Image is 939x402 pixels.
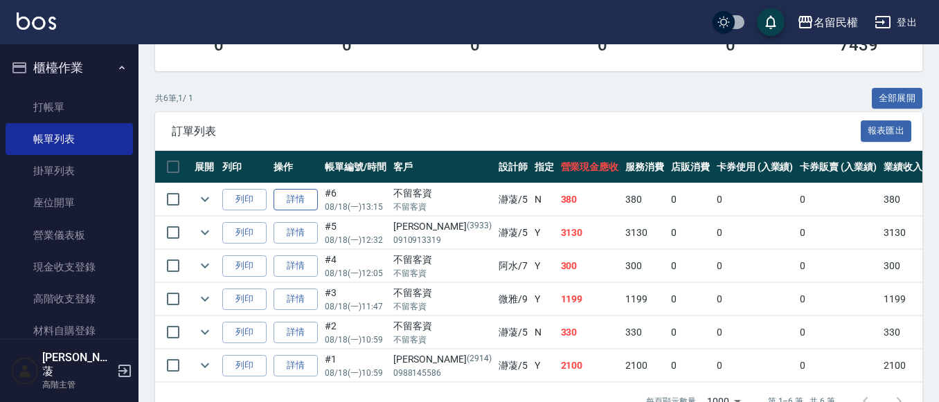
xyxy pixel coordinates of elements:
a: 營業儀表板 [6,219,133,251]
p: 不留客資 [393,267,492,280]
p: 08/18 (一) 12:05 [325,267,386,280]
div: [PERSON_NAME] [393,219,492,234]
button: 列印 [222,255,267,277]
h3: 0 [342,35,352,55]
td: 0 [796,217,880,249]
button: expand row [195,355,215,376]
p: 共 6 筆, 1 / 1 [155,92,193,104]
h3: 0 [214,35,224,55]
button: 登出 [869,10,922,35]
a: 報表匯出 [861,124,912,137]
button: 列印 [222,322,267,343]
td: 330 [622,316,668,349]
th: 卡券販賣 (入業績) [796,151,880,183]
h5: [PERSON_NAME]蓤 [42,351,113,378]
td: 0 [713,250,797,282]
button: 列印 [222,289,267,310]
button: 名留民權 [792,8,864,37]
a: 現金收支登錄 [6,251,133,283]
td: 2100 [880,349,926,382]
td: 0 [668,316,713,349]
th: 展開 [191,151,219,183]
td: 330 [557,316,623,349]
td: N [531,316,557,349]
div: 名留民權 [814,14,858,31]
td: 0 [796,183,880,216]
h3: 0 [598,35,607,55]
th: 店販消費 [668,151,713,183]
td: 瀞蓤 /5 [495,217,531,249]
td: 300 [622,250,668,282]
button: expand row [195,222,215,243]
td: #6 [321,183,390,216]
p: 不留客資 [393,334,492,346]
button: 櫃檯作業 [6,50,133,86]
td: 瀞蓤 /5 [495,316,531,349]
h3: 0 [726,35,735,55]
a: 材料自購登錄 [6,315,133,347]
td: #1 [321,349,390,382]
td: 3130 [622,217,668,249]
td: #5 [321,217,390,249]
td: 300 [880,250,926,282]
td: 瀞蓤 /5 [495,349,531,382]
td: 阿水 /7 [495,250,531,282]
td: 0 [713,183,797,216]
div: [PERSON_NAME] [393,352,492,367]
span: 訂單列表 [172,125,861,138]
td: 0 [668,250,713,282]
button: expand row [195,322,215,342]
p: (2914) [467,352,492,367]
a: 詳情 [274,222,318,244]
th: 操作 [270,151,321,183]
td: 2100 [622,349,668,382]
th: 客戶 [390,151,495,183]
p: 不留客資 [393,300,492,313]
td: 0 [796,283,880,316]
p: (3933) [467,219,492,234]
td: 瀞蓤 /5 [495,183,531,216]
th: 列印 [219,151,270,183]
button: expand row [195,189,215,210]
p: 08/18 (一) 10:59 [325,334,386,346]
th: 卡券使用 (入業績) [713,151,797,183]
p: 不留客資 [393,201,492,213]
td: 1199 [880,283,926,316]
button: 列印 [222,222,267,244]
td: N [531,183,557,216]
td: #3 [321,283,390,316]
td: 0 [796,316,880,349]
img: Logo [17,12,56,30]
td: Y [531,250,557,282]
button: expand row [195,255,215,276]
p: 高階主管 [42,378,113,391]
p: 08/18 (一) 12:32 [325,234,386,246]
a: 座位開單 [6,187,133,219]
td: 1199 [622,283,668,316]
button: save [757,8,785,36]
td: #4 [321,250,390,282]
a: 詳情 [274,189,318,210]
td: #2 [321,316,390,349]
td: 3130 [880,217,926,249]
td: 300 [557,250,623,282]
td: 0 [668,183,713,216]
td: 380 [880,183,926,216]
p: 0910913319 [393,234,492,246]
th: 業績收入 [880,151,926,183]
p: 08/18 (一) 10:59 [325,367,386,379]
th: 指定 [531,151,557,183]
td: 0 [668,217,713,249]
p: 0988145586 [393,367,492,379]
td: 0 [713,283,797,316]
a: 打帳單 [6,91,133,123]
div: 不留客資 [393,319,492,334]
button: expand row [195,289,215,309]
th: 設計師 [495,151,531,183]
img: Person [11,357,39,385]
td: 3130 [557,217,623,249]
th: 營業現金應收 [557,151,623,183]
th: 服務消費 [622,151,668,183]
th: 帳單編號/時間 [321,151,390,183]
p: 08/18 (一) 11:47 [325,300,386,313]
